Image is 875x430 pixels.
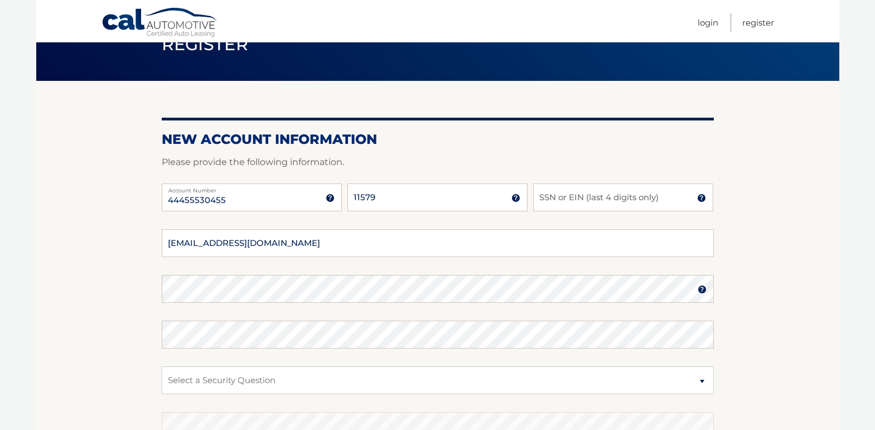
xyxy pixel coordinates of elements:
img: tooltip.svg [698,285,707,294]
input: Zip Code [347,183,528,211]
input: SSN or EIN (last 4 digits only) [533,183,713,211]
img: tooltip.svg [511,194,520,202]
span: Register [162,34,249,55]
img: tooltip.svg [697,194,706,202]
h2: New Account Information [162,131,714,148]
img: tooltip.svg [326,194,335,202]
input: Account Number [162,183,342,211]
p: Please provide the following information. [162,154,714,170]
a: Cal Automotive [101,7,219,40]
input: Email [162,229,714,257]
a: Login [698,13,718,32]
a: Register [742,13,774,32]
label: Account Number [162,183,342,192]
